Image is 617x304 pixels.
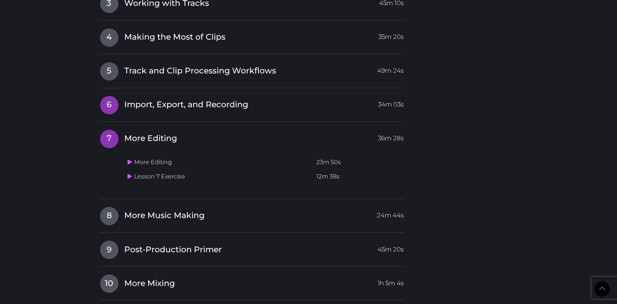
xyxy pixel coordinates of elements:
[377,62,404,75] span: 49m 24s
[124,244,222,255] span: Post-Production Primer
[378,274,404,287] span: 1h 5m 4s
[100,95,404,111] a: 6Import, Export, and Recording34m 03s
[378,96,404,109] span: 34m 03s
[124,32,225,43] span: Making the Most of Clips
[377,207,404,220] span: 24m 44s
[594,281,610,297] a: Back to Top
[125,155,313,170] td: More Editing
[125,170,313,184] td: Lesson 7 Exercise
[100,28,118,47] span: 4
[124,210,205,221] span: More Music Making
[124,65,276,77] span: Track and Clip Processing Workflows
[100,240,118,259] span: 9
[100,62,118,80] span: 5
[100,129,404,145] a: 7More Editing36m 28s
[378,28,404,41] span: 35m 20s
[100,207,118,225] span: 8
[100,206,404,222] a: 8More Music Making24m 44s
[100,274,404,289] a: 10More Mixing1h 5m 4s
[378,130,404,143] span: 36m 28s
[313,170,404,184] td: 12m 38s
[100,62,404,77] a: 5Track and Clip Processing Workflows49m 24s
[100,130,118,148] span: 7
[378,240,404,254] span: 45m 20s
[124,133,177,144] span: More Editing
[100,28,404,43] a: 4Making the Most of Clips35m 20s
[100,96,118,114] span: 6
[313,155,404,170] td: 23m 50s
[100,274,118,293] span: 10
[124,278,175,289] span: More Mixing
[124,99,248,111] span: Import, Export, and Recording
[100,240,404,256] a: 9Post-Production Primer45m 20s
